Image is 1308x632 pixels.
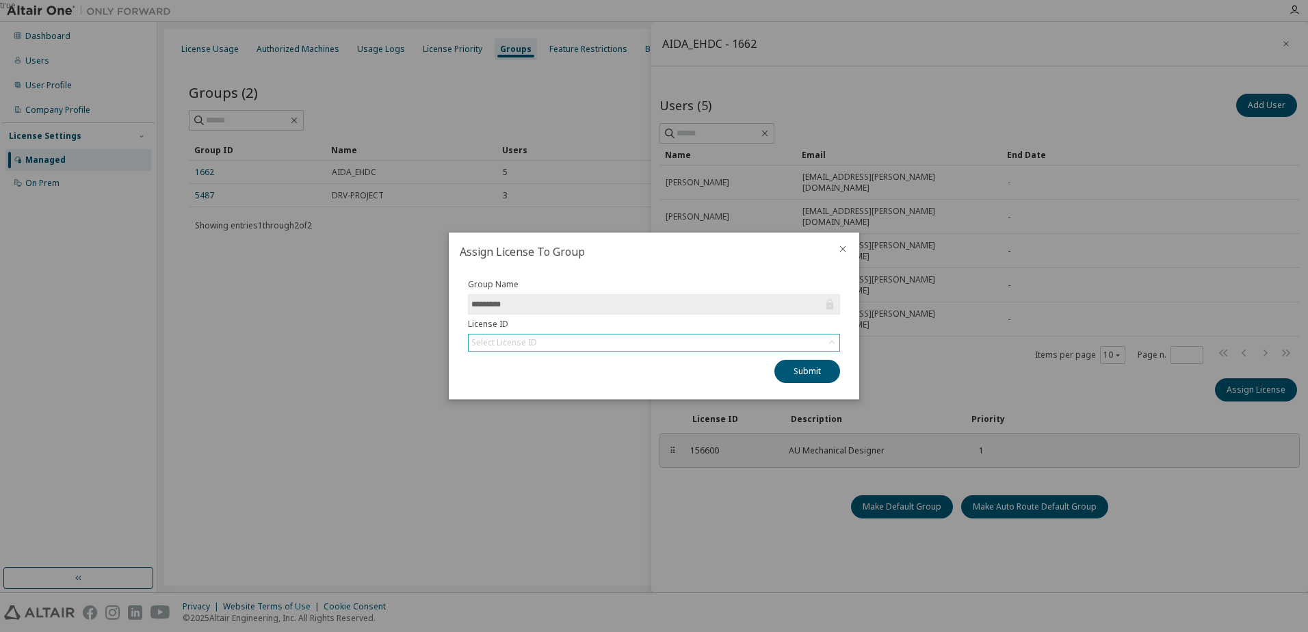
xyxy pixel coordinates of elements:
[468,319,840,330] label: License ID
[837,243,848,254] button: close
[471,337,537,348] div: Select License ID
[468,279,840,290] label: Group Name
[469,334,839,351] div: Select License ID
[774,360,840,383] button: Submit
[449,233,826,271] h2: Assign License To Group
